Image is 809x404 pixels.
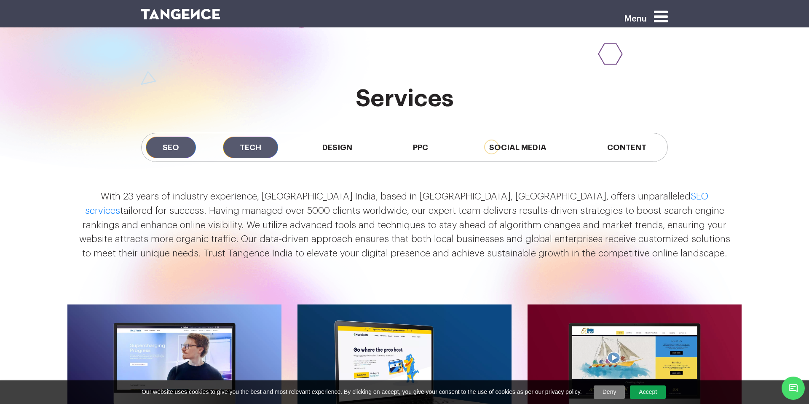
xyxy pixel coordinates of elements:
span: SEO [146,137,196,158]
span: Design [305,137,369,158]
span: Tech [223,137,278,158]
img: logo SVG [141,9,220,19]
a: Deny [594,385,625,399]
p: With 23 years of industry experience, [GEOGRAPHIC_DATA] India, based in [GEOGRAPHIC_DATA], [GEOGR... [78,190,731,261]
span: PPC [396,137,445,158]
span: Chat Widget [782,377,805,400]
a: SEO services [85,192,709,215]
span: Content [590,137,663,158]
h2: services [141,86,668,112]
span: Our website uses cookies to give you the best and most relevant experience. By clicking on accept... [142,388,582,396]
a: Accept [630,385,666,399]
span: Social Media [472,137,563,158]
